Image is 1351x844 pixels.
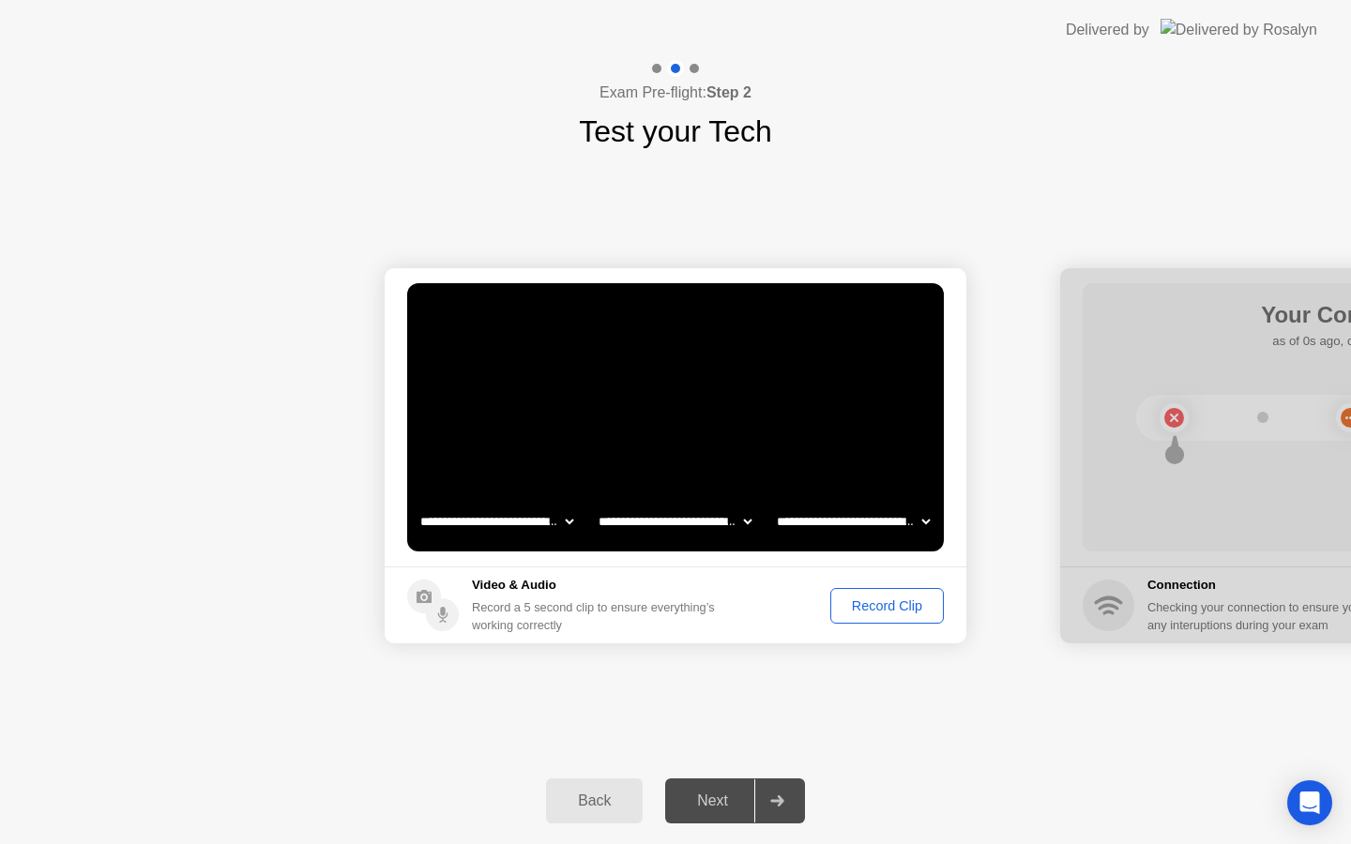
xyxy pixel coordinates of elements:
[600,82,751,104] h4: Exam Pre-flight:
[595,503,755,540] select: Available speakers
[1161,19,1317,40] img: Delivered by Rosalyn
[472,598,722,634] div: Record a 5 second clip to ensure everything’s working correctly
[1066,19,1149,41] div: Delivered by
[773,503,934,540] select: Available microphones
[671,792,754,809] div: Next
[706,84,751,100] b: Step 2
[417,503,577,540] select: Available cameras
[665,778,805,823] button: Next
[1287,780,1332,825] div: Open Intercom Messenger
[472,576,722,595] h5: Video & Audio
[830,588,944,624] button: Record Clip
[552,792,637,809] div: Back
[546,778,643,823] button: Back
[579,109,772,154] h1: Test your Tech
[837,598,937,613] div: Record Clip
